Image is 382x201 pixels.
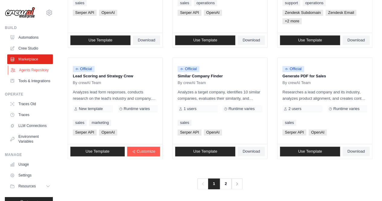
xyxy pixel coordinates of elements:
span: New template [79,106,103,111]
span: +2 more [282,18,302,24]
span: 1 [208,178,220,189]
a: Settings [7,170,53,180]
span: OpenAI [204,10,222,16]
span: OpenAI [204,129,222,135]
span: Official [178,66,199,72]
a: Tools & Integrations [7,76,53,86]
a: Use Template [175,147,235,156]
span: Official [73,66,95,72]
span: Download [347,38,365,43]
button: Resources [7,181,53,191]
a: Download [342,147,370,156]
p: Lead Scoring and Strategy Crew [73,73,158,79]
a: LLM Connections [7,121,53,131]
span: Serper API [73,10,97,16]
span: Serper API [178,129,201,135]
span: Serper API [73,129,97,135]
a: Download [342,35,370,45]
p: Analyzes a target company, identifies 10 similar companies, evaluates their similarity, and provi... [178,89,262,102]
a: Use Template [280,147,340,156]
a: Usage [7,160,53,169]
span: Serper API [178,10,201,16]
span: Download [242,38,260,43]
a: sales [282,120,296,126]
p: Researches a lead company and its industry, analyzes product alignment, and creates content for a... [282,89,367,102]
span: Resources [18,184,36,189]
span: Use Template [193,149,217,154]
span: By crewAI Team [73,80,101,85]
a: Use Template [175,35,235,45]
a: Use Template [70,35,130,45]
a: Download [133,35,160,45]
span: Customize [137,149,155,154]
a: Customize [127,147,160,156]
span: Runtime varies [229,106,255,111]
span: Serper API [282,129,306,135]
span: Use Template [88,38,112,43]
a: marketing [89,120,111,126]
a: Agents Repository [8,65,53,75]
span: OpenAI [99,10,117,16]
div: Manage [5,152,53,157]
a: Use Template [280,35,340,45]
p: Analyzes lead form responses, conducts research on the lead's industry and company, and scores th... [73,89,158,102]
span: Zendesk Email [326,10,356,16]
span: By crewAI Team [178,80,206,85]
a: Traces [7,110,53,120]
span: Use Template [193,38,217,43]
span: Download [242,149,260,154]
span: Use Template [85,149,109,154]
div: Build [5,25,53,30]
a: sales [178,120,191,126]
a: Automations [7,33,53,42]
span: Download [138,38,155,43]
span: Runtime varies [333,106,360,111]
span: Download [347,149,365,154]
a: Use Template [70,147,125,156]
span: Zendesk Subdomain [282,10,323,16]
span: Official [282,66,304,72]
div: Operate [5,92,53,97]
a: Environment Variables [7,132,53,146]
a: Download [238,147,265,156]
span: Use Template [298,38,322,43]
img: Logo [5,7,35,18]
a: sales [73,120,87,126]
span: Runtime varies [124,106,150,111]
a: 2 [220,178,232,189]
span: 1 users [184,106,197,111]
a: Traces Old [7,99,53,109]
span: Use Template [298,149,322,154]
span: OpenAI [309,129,327,135]
a: Marketplace [7,54,53,64]
span: 2 users [288,106,301,111]
a: Crew Studio [7,44,53,53]
nav: Pagination [197,178,242,189]
p: Similar Company Finder [178,73,262,79]
a: Download [238,35,265,45]
span: By crewAI Team [282,80,311,85]
span: OpenAI [99,129,117,135]
p: Generate PDF for Sales [282,73,367,79]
